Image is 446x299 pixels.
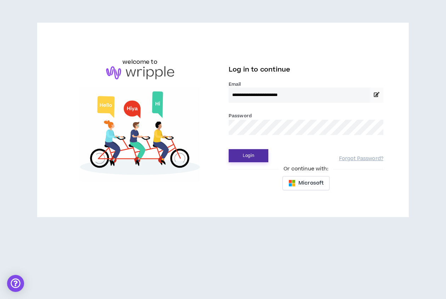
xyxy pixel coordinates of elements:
span: Microsoft [298,179,324,187]
a: Forgot Password? [339,156,383,162]
h6: welcome to [122,58,158,66]
img: Welcome to Wripple [63,86,217,182]
label: Password [229,113,252,119]
button: Login [229,149,268,162]
button: Microsoft [282,176,330,190]
span: Or continue with: [279,165,333,173]
span: Log in to continue [229,65,290,74]
label: Email [229,81,383,88]
div: Open Intercom Messenger [7,275,24,292]
img: logo-brand.png [106,66,174,80]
